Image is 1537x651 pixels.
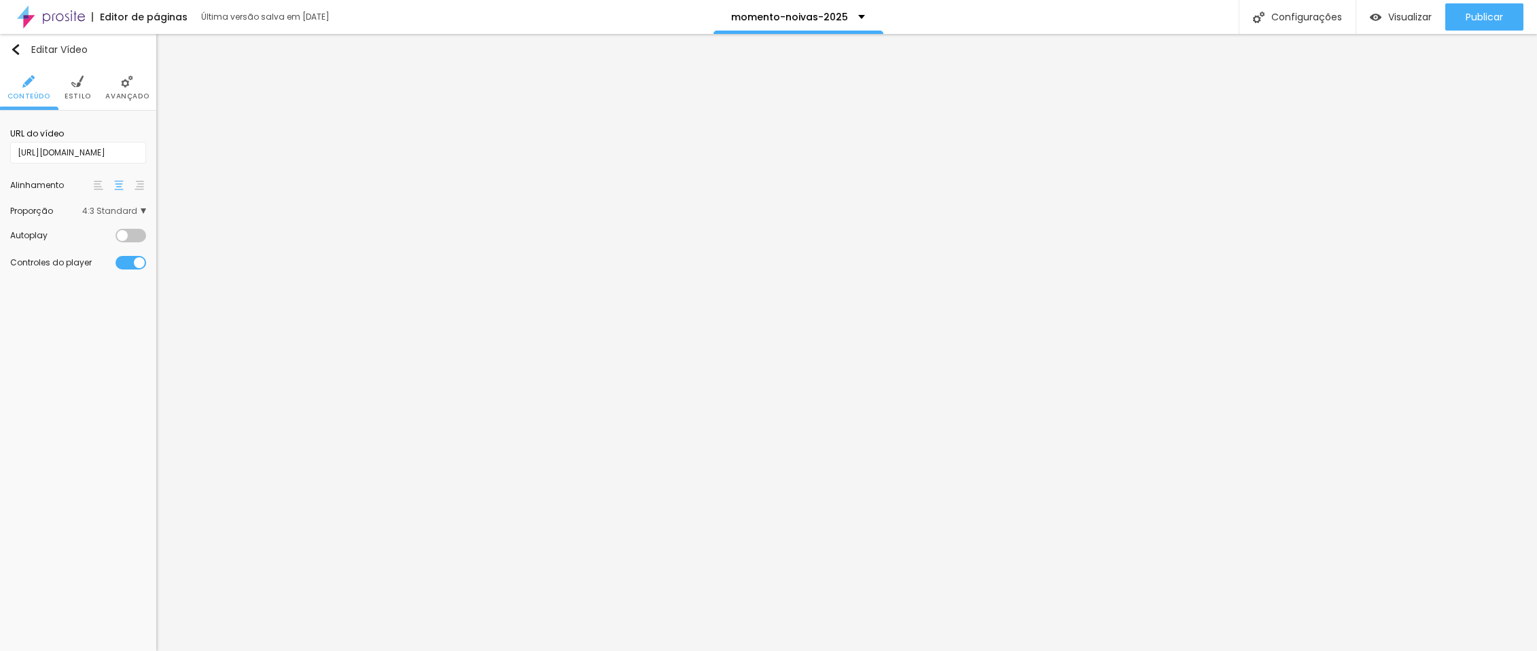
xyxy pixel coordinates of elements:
[156,34,1537,651] iframe: Editor
[135,181,144,190] img: paragraph-right-align.svg
[1370,12,1381,23] img: view-1.svg
[10,207,82,215] div: Proporção
[10,231,116,240] div: Autoplay
[71,75,84,88] img: Icone
[10,128,146,140] div: URL do vídeo
[10,142,146,164] input: Youtube, Vimeo ou Dailymotion
[1466,12,1503,22] span: Publicar
[22,75,35,88] img: Icone
[65,93,91,100] span: Estilo
[1388,12,1432,22] span: Visualizar
[105,93,149,100] span: Avançado
[1253,12,1265,23] img: Icone
[10,259,116,267] div: Controles do player
[10,181,92,189] div: Alinhamento
[121,75,133,88] img: Icone
[201,13,357,21] div: Última versão salva em [DATE]
[94,181,103,190] img: paragraph-left-align.svg
[82,207,146,215] span: 4:3 Standard
[92,12,188,22] div: Editor de páginas
[7,93,50,100] span: Conteúdo
[10,44,21,55] img: Icone
[10,44,88,55] div: Editar Vídeo
[731,12,848,22] p: momento-noivas-2025
[1356,3,1445,31] button: Visualizar
[1445,3,1523,31] button: Publicar
[114,181,124,190] img: paragraph-center-align.svg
